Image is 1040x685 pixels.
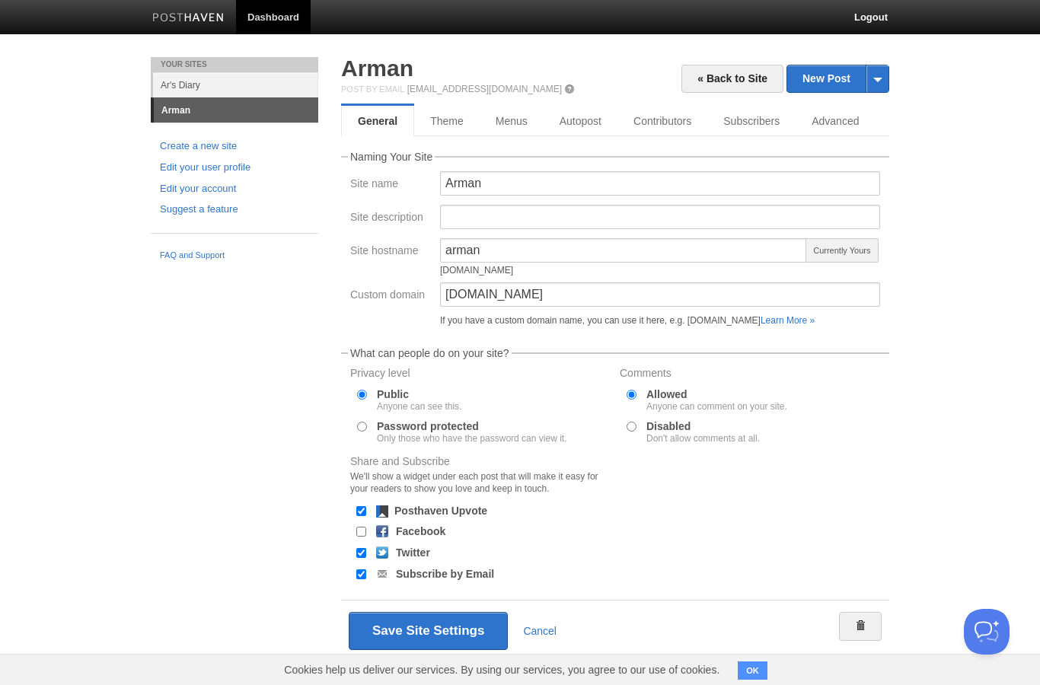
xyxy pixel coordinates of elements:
[349,612,508,650] button: Save Site Settings
[617,106,707,136] a: Contributors
[152,13,225,24] img: Posthaven-bar
[341,84,404,94] span: Post by Email
[761,315,815,326] a: Learn More »
[350,456,611,499] label: Share and Subscribe
[394,505,487,516] label: Posthaven Upvote
[160,139,309,155] a: Create a new site
[707,106,796,136] a: Subscribers
[376,525,388,537] img: facebook.png
[350,368,611,382] label: Privacy level
[646,389,787,411] label: Allowed
[341,106,414,136] a: General
[348,151,435,162] legend: Naming Your Site
[646,402,787,411] div: Anyone can comment on your site.
[350,212,431,226] label: Site description
[396,526,445,537] label: Facebook
[377,421,566,443] label: Password protected
[440,316,880,325] div: If you have a custom domain name, you can use it here, e.g. [DOMAIN_NAME]
[350,470,611,495] div: We'll show a widget under each post that will make it easy for your readers to show you love and ...
[160,202,309,218] a: Suggest a feature
[160,181,309,197] a: Edit your account
[414,106,480,136] a: Theme
[377,402,461,411] div: Anyone can see this.
[348,348,512,358] legend: What can people do on your site?
[806,238,879,263] span: Currently Yours
[407,84,562,94] a: [EMAIL_ADDRESS][DOMAIN_NAME]
[964,609,1010,655] iframe: Help Scout Beacon - Open
[620,368,880,382] label: Comments
[396,569,494,579] label: Subscribe by Email
[787,65,888,92] a: New Post
[350,289,431,304] label: Custom domain
[646,421,760,443] label: Disabled
[396,547,430,558] label: Twitter
[796,106,875,136] a: Advanced
[738,661,767,680] button: OK
[681,65,783,93] a: « Back to Site
[646,434,760,443] div: Don't allow comments at all.
[377,389,461,411] label: Public
[341,56,413,81] a: Arman
[151,57,318,72] li: Your Sites
[350,245,431,260] label: Site hostname
[269,655,735,685] span: Cookies help us deliver our services. By using our services, you agree to our use of cookies.
[440,266,807,275] div: [DOMAIN_NAME]
[480,106,544,136] a: Menus
[544,106,617,136] a: Autopost
[523,625,557,637] a: Cancel
[377,434,566,443] div: Only those who have the password can view it.
[160,160,309,176] a: Edit your user profile
[160,249,309,263] a: FAQ and Support
[350,178,431,193] label: Site name
[376,546,388,559] img: twitter.png
[153,72,318,97] a: Ar's Diary
[154,98,318,123] a: Arman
